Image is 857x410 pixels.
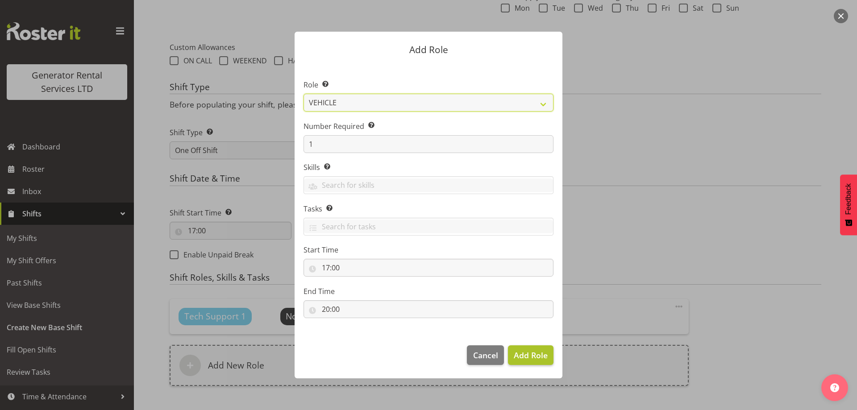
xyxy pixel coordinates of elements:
[508,345,553,365] button: Add Role
[473,349,498,361] span: Cancel
[304,244,553,255] label: Start Time
[304,203,553,214] label: Tasks
[304,286,553,297] label: End Time
[304,162,553,173] label: Skills
[467,345,503,365] button: Cancel
[830,383,839,392] img: help-xxl-2.png
[304,219,553,233] input: Search for tasks
[845,183,853,215] span: Feedback
[304,300,553,318] input: Click to select...
[514,350,548,360] span: Add Role
[304,121,553,132] label: Number Required
[304,45,553,54] p: Add Role
[304,259,553,277] input: Click to select...
[840,174,857,235] button: Feedback - Show survey
[304,178,553,192] input: Search for skills
[304,79,553,90] label: Role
